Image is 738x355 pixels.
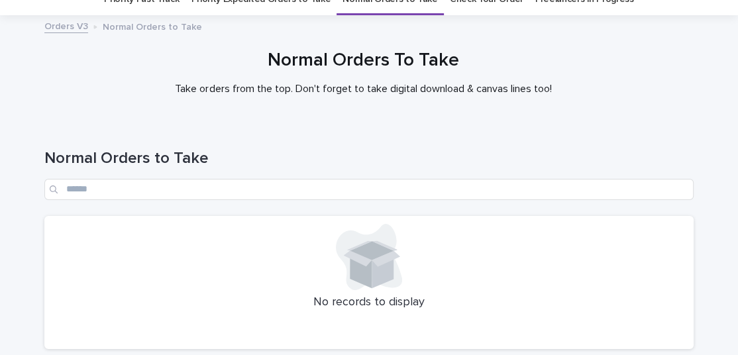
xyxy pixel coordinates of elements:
[98,83,628,95] p: Take orders from the top. Don't forget to take digital download & canvas lines too!
[38,50,688,72] h1: Normal Orders To Take
[103,19,202,33] p: Normal Orders to Take
[52,295,686,310] p: No records to display
[44,18,88,33] a: Orders V3
[44,149,694,168] h1: Normal Orders to Take
[44,179,694,200] input: Search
